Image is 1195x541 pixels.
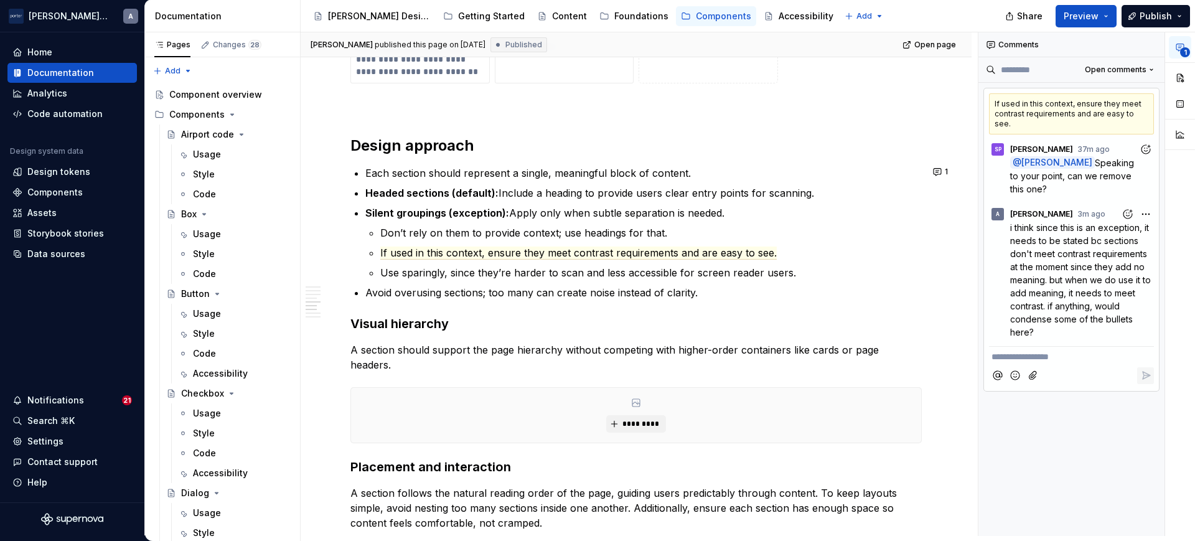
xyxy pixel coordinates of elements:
div: Style [193,527,215,539]
a: Component overview [149,85,295,105]
div: published this page on [DATE] [375,40,485,50]
svg: Supernova Logo [41,513,103,525]
p: Avoid overusing sections; too many can create noise instead of clarity. [365,285,922,300]
div: Notifications [27,394,84,407]
button: [PERSON_NAME] AirlinesA [2,2,142,29]
div: [PERSON_NAME] Design [328,10,431,22]
a: Usage [173,304,295,324]
span: Speaking to your point, can we remove this one? [1010,158,1136,194]
div: Settings [27,435,63,448]
div: Dialog [181,487,209,499]
h3: Visual hierarchy [350,315,922,332]
span: [PERSON_NAME] [311,40,373,50]
a: Style [173,324,295,344]
span: Open page [914,40,956,50]
button: Publish [1122,5,1190,27]
div: Style [193,327,215,340]
strong: Placement and interaction [350,459,511,474]
button: Add reaction [1137,141,1154,158]
span: Preview [1064,10,1099,22]
div: Components [696,10,751,22]
a: Design tokens [7,162,137,182]
a: Storybook stories [7,223,137,243]
div: Design system data [10,146,83,156]
a: Data sources [7,244,137,264]
div: Documentation [27,67,94,79]
div: Help [27,476,47,489]
span: If used in this context, ensure they meet contrast requirements and are easy to see. [380,247,777,260]
a: Box [161,204,295,224]
span: Published [505,40,542,50]
div: Content [552,10,587,22]
button: 1 [929,163,954,181]
div: Checkbox [181,387,224,400]
img: f0306bc8-3074-41fb-b11c-7d2e8671d5eb.png [9,9,24,24]
a: Foundations [594,6,673,26]
div: Style [193,248,215,260]
div: SP [995,144,1001,154]
div: Airport code [181,128,234,141]
a: Code [173,443,295,463]
div: Page tree [308,4,838,29]
p: A section follows the natural reading order of the page, guiding users predictably through conten... [350,486,922,530]
div: Design tokens [27,166,90,178]
button: Open comments [1079,61,1160,78]
button: Add [841,7,888,25]
div: Comments [978,32,1165,57]
span: Open comments [1085,65,1146,75]
a: [PERSON_NAME] Design [308,6,436,26]
button: Contact support [7,452,137,472]
button: Attach files [1025,367,1042,384]
div: Getting Started [458,10,525,22]
p: A section should support the page hierarchy without competing with higher-order containers like c... [350,342,922,372]
div: Code [193,347,216,360]
a: Home [7,42,137,62]
a: Usage [173,144,295,164]
div: Style [193,427,215,440]
button: Share [999,5,1051,27]
a: Airport code [161,125,295,144]
span: Share [1017,10,1043,22]
a: Button [161,284,295,304]
a: Accessibility [173,364,295,383]
div: If used in this context, ensure they meet contrast requirements and are easy to see. [989,93,1154,134]
span: 21 [122,395,132,405]
strong: Headed sections (default): [365,187,499,199]
a: Usage [173,224,295,244]
a: Accessibility [173,463,295,483]
div: Usage [193,407,221,420]
span: 1 [1180,47,1190,57]
button: Mention someone [989,367,1006,384]
span: i think since this is an exception, it needs to be stated bc sections don't meet contrast require... [1010,222,1153,337]
a: Code automation [7,104,137,124]
h2: Design approach [350,136,922,156]
div: Documentation [155,10,295,22]
a: Code [173,344,295,364]
div: Button [181,288,210,300]
a: Documentation [7,63,137,83]
button: Add reaction [1119,205,1136,222]
a: Code [173,264,295,284]
a: Style [173,164,295,184]
a: Code [173,184,295,204]
a: Usage [173,503,295,523]
a: Components [7,182,137,202]
span: 28 [248,40,261,50]
commenthighlight: Apply only when subtle separation is needed. [365,207,724,219]
div: Data sources [27,248,85,260]
button: Reply [1137,367,1154,384]
div: Code [193,268,216,280]
div: Usage [193,228,221,240]
div: Accessibility [193,467,248,479]
a: Content [532,6,592,26]
div: Assets [27,207,57,219]
span: [PERSON_NAME] [1021,158,1092,168]
div: Components [149,105,295,125]
p: Include a heading to provide users clear entry points for scanning. [365,186,922,200]
div: Code [193,447,216,459]
button: More [1137,205,1154,222]
a: Dialog [161,483,295,503]
div: Code [193,188,216,200]
span: [PERSON_NAME] [1010,144,1073,154]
